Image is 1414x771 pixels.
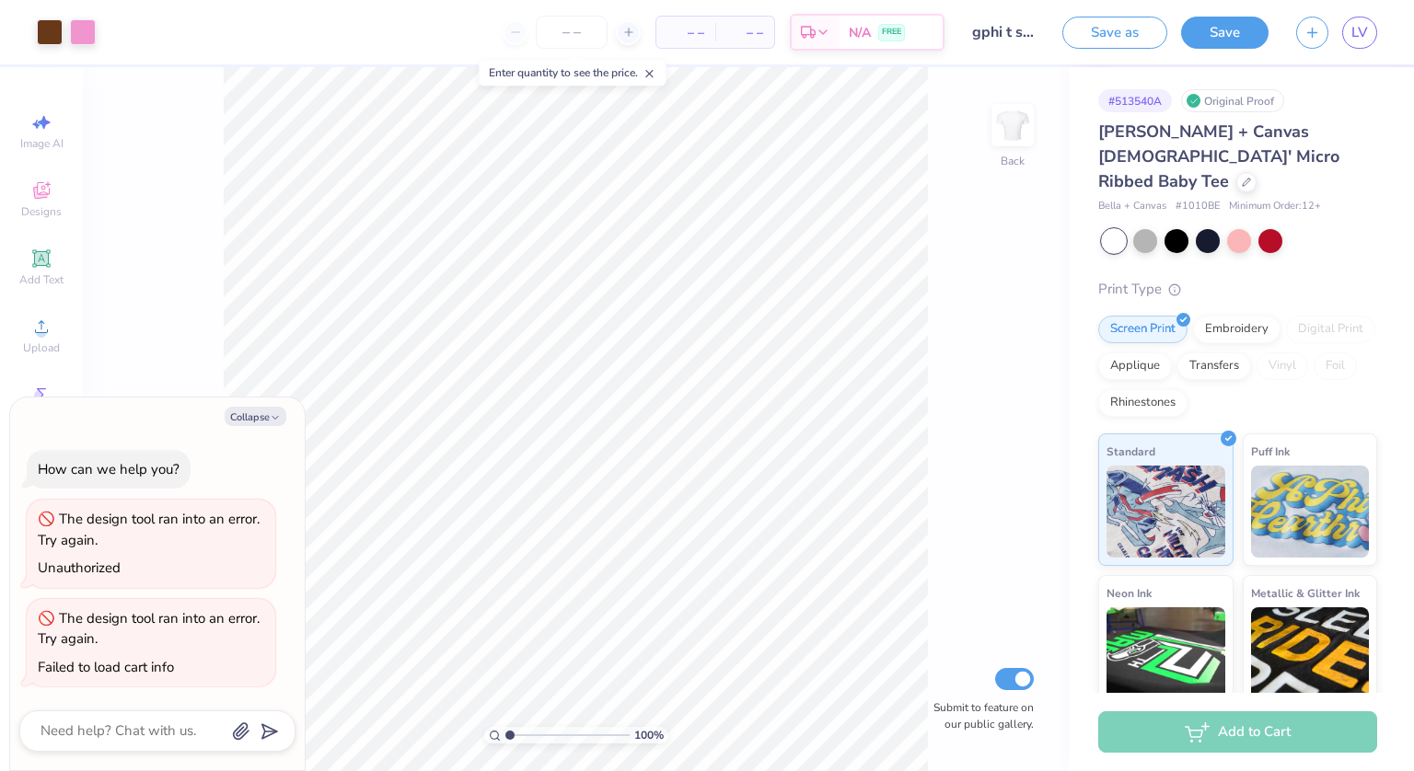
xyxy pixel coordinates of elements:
button: Save [1181,17,1269,49]
span: FREE [882,26,901,39]
a: LV [1342,17,1377,49]
span: Neon Ink [1107,583,1152,603]
div: # 513540A [1098,89,1172,112]
img: Standard [1107,466,1225,558]
div: Enter quantity to see the price. [479,60,666,86]
img: Back [994,107,1031,144]
div: Print Type [1098,279,1377,300]
span: – – [726,23,763,42]
span: Standard [1107,442,1155,461]
button: Collapse [225,407,286,426]
div: Vinyl [1257,352,1308,380]
span: N/A [849,23,871,42]
button: Save as [1062,17,1167,49]
img: Puff Ink [1251,466,1370,558]
label: Submit to feature on our public gallery. [923,699,1034,732]
div: The design tool ran into an error. Try again. [38,609,260,649]
span: Image AI [20,136,64,151]
div: Transfers [1177,352,1251,380]
div: Rhinestones [1098,389,1188,417]
span: [PERSON_NAME] + Canvas [DEMOGRAPHIC_DATA]' Micro Ribbed Baby Tee [1098,121,1339,192]
span: Designs [21,204,62,219]
div: Digital Print [1286,316,1375,343]
div: Back [1001,153,1025,169]
div: The design tool ran into an error. Try again. [38,510,260,549]
input: – – [536,16,608,49]
span: # 1010BE [1176,199,1220,214]
div: Embroidery [1193,316,1281,343]
span: Minimum Order: 12 + [1229,199,1321,214]
div: Applique [1098,352,1172,380]
img: Metallic & Glitter Ink [1251,607,1370,699]
span: LV [1351,22,1368,43]
div: Original Proof [1181,89,1284,112]
input: Untitled Design [958,14,1049,51]
span: 100 % [634,727,664,743]
span: Add Text [19,272,64,287]
span: Puff Ink [1251,442,1290,461]
img: Neon Ink [1107,607,1225,699]
span: – – [667,23,704,42]
div: Unauthorized [38,558,121,577]
div: Foil [1314,352,1357,380]
div: How can we help you? [38,460,180,478]
span: Bella + Canvas [1098,199,1166,214]
span: Metallic & Glitter Ink [1251,583,1360,603]
span: Upload [23,340,60,355]
div: Screen Print [1098,316,1188,343]
div: Failed to load cart info [38,658,174,676]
